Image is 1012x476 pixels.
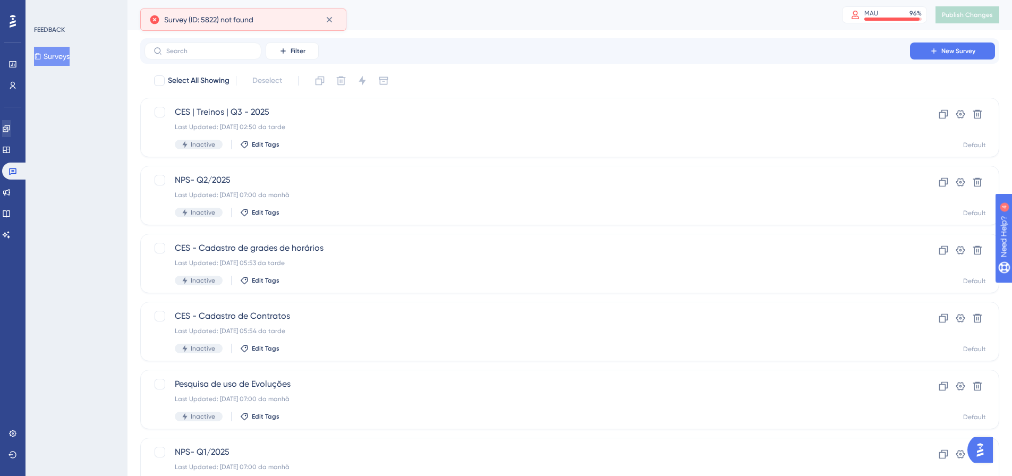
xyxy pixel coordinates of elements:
input: Search [166,47,252,55]
div: Last Updated: [DATE] 07:00 da manhã [175,191,880,199]
div: 96 % [909,9,922,18]
div: Default [963,413,986,421]
span: CES - Cadastro de Contratos [175,310,880,322]
button: Edit Tags [240,208,279,217]
button: Edit Tags [240,276,279,285]
div: Last Updated: [DATE] 05:54 da tarde [175,327,880,335]
span: New Survey [941,47,975,55]
div: Default [963,345,986,353]
button: Edit Tags [240,140,279,149]
span: Publish Changes [942,11,993,19]
div: Default [963,209,986,217]
span: NPS- Q1/2025 [175,446,880,458]
span: Inactive [191,208,215,217]
span: Pesquisa de uso de Evoluções [175,378,880,390]
button: Deselect [243,71,292,90]
span: Deselect [252,74,282,87]
span: CES | Treinos | Q3 - 2025 [175,106,880,118]
button: Filter [266,42,319,59]
button: New Survey [910,42,995,59]
div: Default [963,141,986,149]
iframe: UserGuiding AI Assistant Launcher [967,434,999,466]
span: Edit Tags [252,412,279,421]
div: Last Updated: [DATE] 07:00 da manhã [175,463,880,471]
div: Surveys [140,7,815,22]
button: Publish Changes [936,6,999,23]
div: Last Updated: [DATE] 07:00 da manhã [175,395,880,403]
span: Edit Tags [252,208,279,217]
span: Select All Showing [168,74,229,87]
span: Edit Tags [252,344,279,353]
div: MAU [864,9,878,18]
button: Edit Tags [240,344,279,353]
div: Last Updated: [DATE] 05:53 da tarde [175,259,880,267]
span: Filter [291,47,305,55]
span: Inactive [191,276,215,285]
span: Edit Tags [252,276,279,285]
span: Survey (ID: 5822) not found [164,13,253,26]
span: Inactive [191,140,215,149]
span: Inactive [191,412,215,421]
span: Need Help? [25,3,66,15]
span: NPS- Q2/2025 [175,174,880,186]
span: CES - Cadastro de grades de horários [175,242,880,254]
div: Default [963,277,986,285]
div: 4 [74,5,77,14]
button: Edit Tags [240,412,279,421]
div: FEEDBACK [34,25,65,34]
button: Surveys [34,47,70,66]
div: Last Updated: [DATE] 02:50 da tarde [175,123,880,131]
span: Edit Tags [252,140,279,149]
span: Inactive [191,344,215,353]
